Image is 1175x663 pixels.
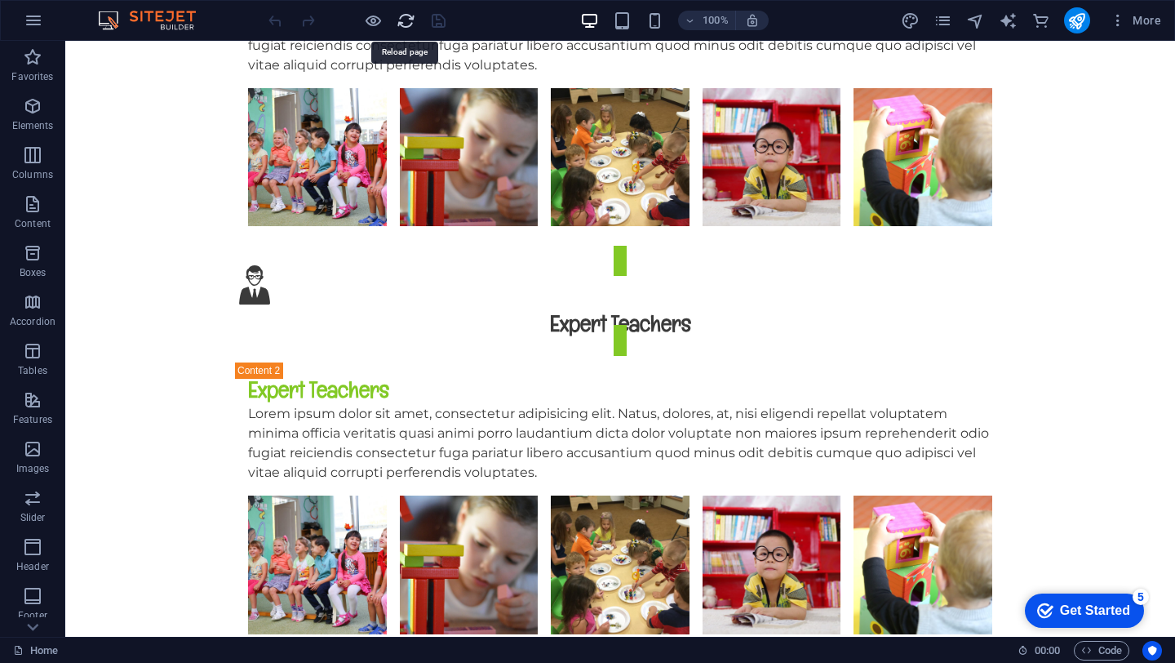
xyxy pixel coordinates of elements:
h6: 100% [703,11,729,30]
div: Get Started 5 items remaining, 0% complete [13,8,132,42]
button: Click here to leave preview mode and continue editing [363,11,383,30]
span: Code [1081,641,1122,661]
h6: Session time [1018,641,1061,661]
div: Get Started [48,18,118,33]
button: commerce [1031,11,1051,30]
p: Favorites [11,70,53,83]
p: Slider [20,511,46,524]
i: Publish [1067,11,1086,30]
span: 00 00 [1035,641,1060,661]
i: Pages (Ctrl+Alt+S) [933,11,952,30]
i: Navigator [966,11,985,30]
img: Editor Logo [94,11,216,30]
p: Header [16,560,49,573]
div: 5 [121,3,137,20]
p: Elements [12,119,54,132]
p: Boxes [20,266,47,279]
p: Columns [12,168,53,181]
button: Code [1074,641,1129,661]
button: pages [933,11,953,30]
button: 100% [678,11,736,30]
a: Click to cancel selection. Double-click to open Pages [13,641,58,661]
button: navigator [966,11,986,30]
button: text_generator [999,11,1018,30]
p: Features [13,413,52,426]
span: : [1046,644,1049,656]
p: Content [15,217,51,230]
i: Design (Ctrl+Alt+Y) [901,11,920,30]
a: Trigger 2 [170,194,940,326]
button: reload [396,11,415,30]
p: Footer [18,609,47,622]
button: publish [1064,7,1090,33]
span: More [1110,12,1161,29]
button: design [901,11,920,30]
button: More [1103,7,1168,33]
p: Tables [18,364,47,377]
p: Images [16,462,50,475]
i: Commerce [1031,11,1050,30]
p: Accordion [10,315,55,328]
i: On resize automatically adjust zoom level to fit chosen device. [745,13,760,28]
button: Usercentrics [1142,641,1162,661]
i: AI Writer [999,11,1018,30]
